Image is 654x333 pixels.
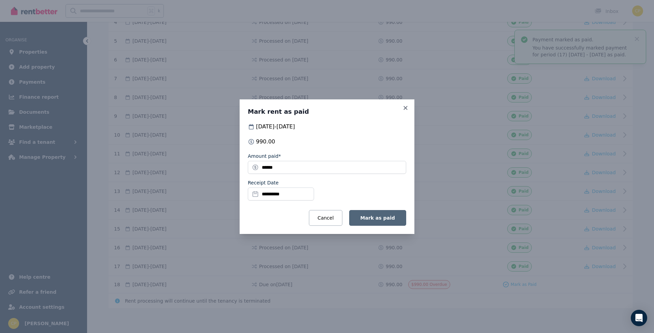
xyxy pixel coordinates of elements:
[360,215,395,221] span: Mark as paid
[248,153,281,159] label: Amount paid*
[349,210,406,226] button: Mark as paid
[248,179,279,186] label: Receipt Date
[256,123,295,131] span: [DATE] - [DATE]
[631,310,647,326] div: Open Intercom Messenger
[256,138,275,146] span: 990.00
[309,210,342,226] button: Cancel
[248,108,406,116] h3: Mark rent as paid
